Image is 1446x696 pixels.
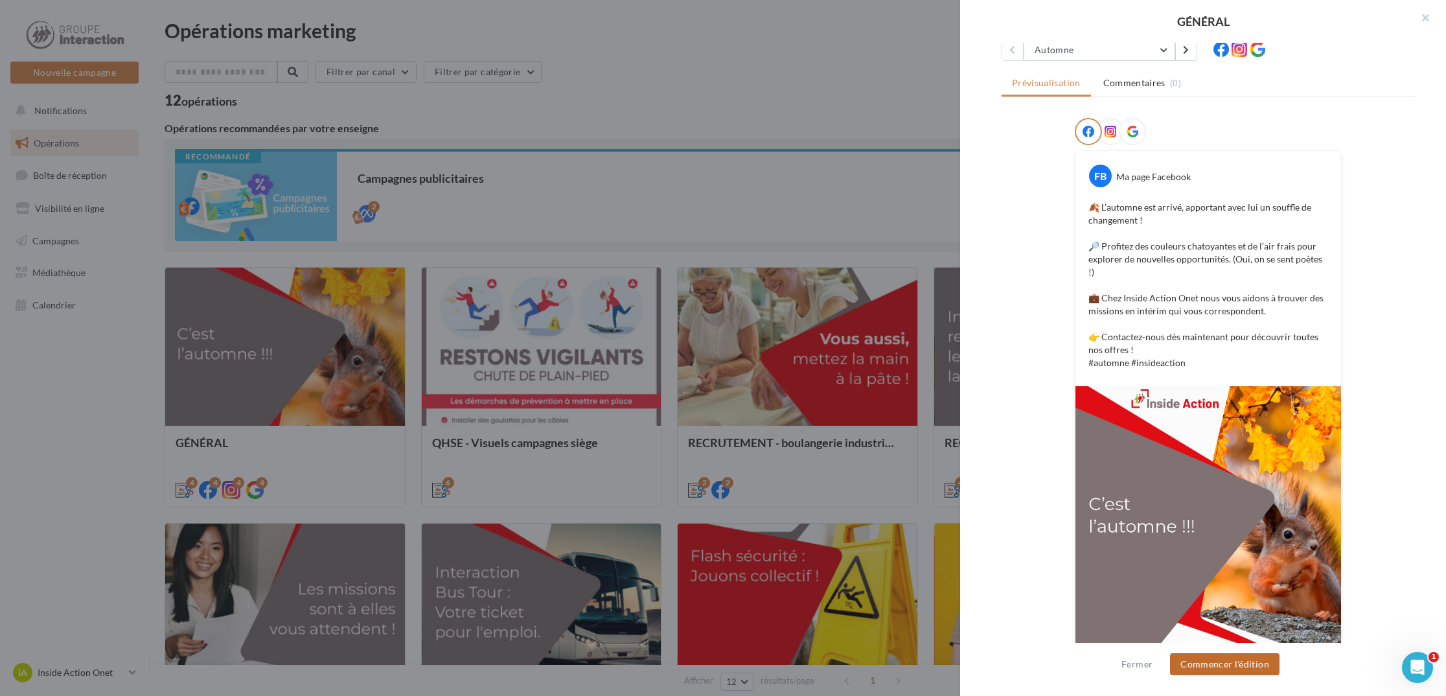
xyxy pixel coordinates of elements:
div: FB [1089,165,1112,187]
p: 🍂 L’automne est arrivé, apportant avec lui un souffle de changement ! 🔎 Profitez des couleurs cha... [1088,201,1328,369]
span: (0) [1170,78,1181,88]
span: 1 [1429,652,1439,662]
iframe: Intercom live chat [1402,652,1433,683]
span: Commentaires [1103,76,1165,89]
div: GÉNÉRAL [981,16,1425,27]
button: Commencer l'édition [1170,653,1280,675]
button: Fermer [1116,656,1158,672]
div: Ma page Facebook [1116,170,1191,183]
button: Automne [1024,39,1175,61]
